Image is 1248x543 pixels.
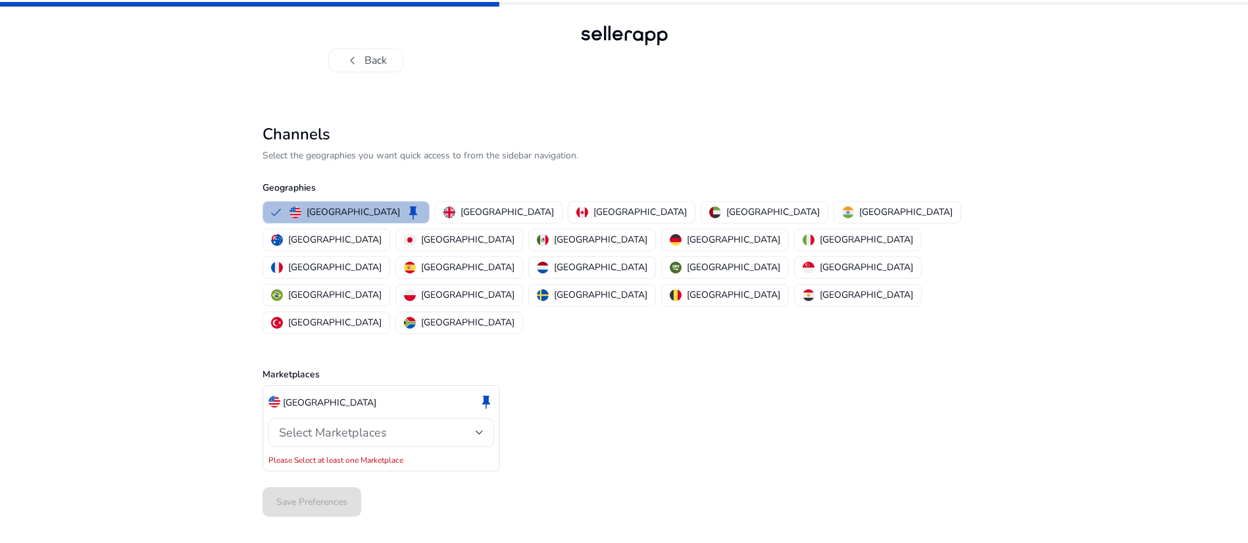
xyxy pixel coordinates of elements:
[443,206,455,218] img: uk.svg
[421,288,514,302] p: [GEOGRAPHIC_DATA]
[268,452,494,465] mat-error: Please Select at least one Marketplace
[593,205,687,219] p: [GEOGRAPHIC_DATA]
[421,260,514,274] p: [GEOGRAPHIC_DATA]
[271,317,283,329] img: tr.svg
[803,289,814,301] img: eg.svg
[289,206,301,218] img: us.svg
[262,149,986,162] p: Select the geographies you want quick access to from the sidebar navigation.
[537,289,549,301] img: se.svg
[262,367,986,381] p: Marketplaces
[554,233,647,247] p: [GEOGRAPHIC_DATA]
[288,233,382,247] p: [GEOGRAPHIC_DATA]
[670,262,682,273] img: sa.svg
[404,262,416,273] img: es.svg
[478,394,494,410] span: keep
[859,205,953,219] p: [GEOGRAPHIC_DATA]
[271,289,283,301] img: br.svg
[803,234,814,246] img: it.svg
[307,205,400,219] p: [GEOGRAPHIC_DATA]
[262,125,986,144] h2: Channels
[576,206,588,218] img: ca.svg
[404,317,416,329] img: za.svg
[709,206,721,218] img: ae.svg
[421,233,514,247] p: [GEOGRAPHIC_DATA]
[537,262,549,273] img: nl.svg
[404,234,416,246] img: jp.svg
[279,425,387,440] span: Select Marketplaces
[803,262,814,273] img: sg.svg
[288,288,382,302] p: [GEOGRAPHIC_DATA]
[670,289,682,301] img: be.svg
[262,181,986,195] p: Geographies
[687,260,780,274] p: [GEOGRAPHIC_DATA]
[283,396,376,410] p: [GEOGRAPHIC_DATA]
[820,288,913,302] p: [GEOGRAPHIC_DATA]
[820,233,913,247] p: [GEOGRAPHIC_DATA]
[537,234,549,246] img: mx.svg
[268,396,280,408] img: us.svg
[554,260,647,274] p: [GEOGRAPHIC_DATA]
[421,316,514,329] p: [GEOGRAPHIC_DATA]
[328,49,403,72] button: chevron_leftBack
[820,260,913,274] p: [GEOGRAPHIC_DATA]
[554,288,647,302] p: [GEOGRAPHIC_DATA]
[271,234,283,246] img: au.svg
[842,206,854,218] img: in.svg
[288,260,382,274] p: [GEOGRAPHIC_DATA]
[288,316,382,329] p: [GEOGRAPHIC_DATA]
[687,288,780,302] p: [GEOGRAPHIC_DATA]
[404,289,416,301] img: pl.svg
[345,53,361,68] span: chevron_left
[405,204,421,220] span: keep
[726,205,820,219] p: [GEOGRAPHIC_DATA]
[687,233,780,247] p: [GEOGRAPHIC_DATA]
[271,262,283,273] img: fr.svg
[461,205,554,219] p: [GEOGRAPHIC_DATA]
[670,234,682,246] img: de.svg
